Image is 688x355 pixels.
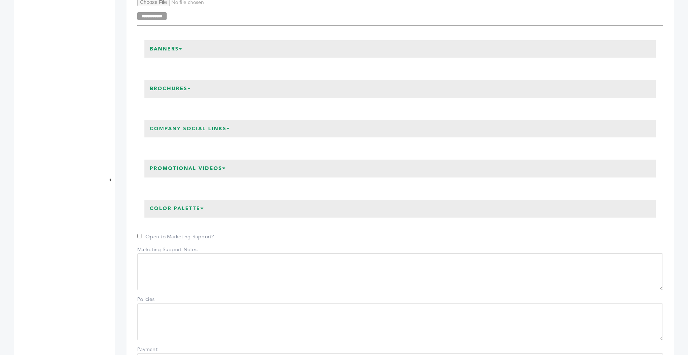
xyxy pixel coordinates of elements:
[137,234,142,238] input: Open to Marketing Support?
[137,296,187,303] label: Policies
[144,80,197,98] h3: Brochures
[137,233,214,240] label: Open to Marketing Support?
[144,200,210,218] h3: Color Palette
[137,246,197,253] label: Marketing Support Notes
[144,120,236,138] h3: Company Social Links
[137,346,187,353] label: Payment
[144,160,231,177] h3: Promotional Videos
[144,40,188,58] h3: Banners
